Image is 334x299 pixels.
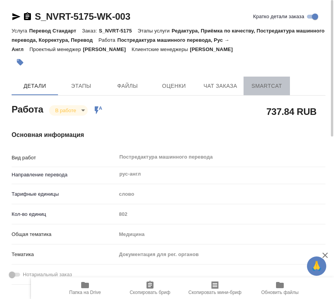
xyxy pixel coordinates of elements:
[188,290,241,295] span: Скопировать мини-бриф
[132,46,190,52] p: Клиентские менеджеры
[29,28,82,34] p: Перевод Стандарт
[109,81,146,91] span: Файлы
[307,256,326,276] button: 🙏
[53,107,78,114] button: В работе
[261,290,299,295] span: Обновить файлы
[63,81,100,91] span: Этапы
[12,37,229,52] p: Постредактура машинного перевода, Рус → Англ
[12,171,116,179] p: Направление перевода
[99,37,118,43] p: Работа
[12,154,116,162] p: Вид работ
[12,231,116,238] p: Общая тематика
[182,277,247,299] button: Скопировать мини-бриф
[248,81,285,91] span: SmartCat
[12,102,43,116] h2: Работа
[190,46,239,52] p: [PERSON_NAME]
[118,277,182,299] button: Скопировать бриф
[12,190,116,198] p: Тарифные единицы
[116,248,325,261] div: Документация для рег. органов
[29,46,83,52] p: Проектный менеджер
[83,46,132,52] p: [PERSON_NAME]
[116,188,325,201] div: слово
[23,12,32,21] button: Скопировать ссылку
[69,290,101,295] span: Папка на Drive
[155,81,193,91] span: Оценки
[266,105,317,118] h2: 737.84 RUB
[12,54,29,71] button: Добавить тэг
[116,228,325,241] div: Медицина
[16,81,53,91] span: Детали
[82,28,99,34] p: Заказ:
[53,277,118,299] button: Папка на Drive
[310,258,323,274] span: 🙏
[12,12,21,21] button: Скопировать ссылку для ЯМессенджера
[116,208,325,220] input: Пустое поле
[247,277,312,299] button: Обновить файлы
[12,28,29,34] p: Услуга
[202,81,239,91] span: Чат заказа
[99,28,138,34] p: S_NVRT-5175
[49,105,88,116] div: В работе
[253,13,304,21] span: Кратко детали заказа
[12,130,325,140] h4: Основная информация
[130,290,170,295] span: Скопировать бриф
[12,251,116,258] p: Тематика
[12,210,116,218] p: Кол-во единиц
[138,28,172,34] p: Этапы услуги
[35,11,130,22] a: S_NVRT-5175-WK-003
[23,271,72,278] span: Нотариальный заказ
